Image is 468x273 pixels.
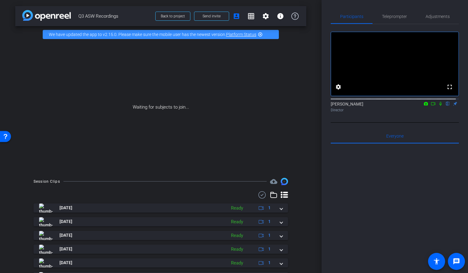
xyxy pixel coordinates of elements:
[268,205,271,211] span: 1
[268,246,271,252] span: 1
[39,217,53,226] img: thumb-nail
[59,218,72,225] span: [DATE]
[194,12,229,21] button: Send invite
[203,14,221,19] span: Send invite
[15,43,306,172] div: Waiting for subjects to join...
[155,12,190,21] button: Back to project
[277,13,284,20] mat-icon: info
[382,14,407,19] span: Teleprompter
[331,101,459,113] div: [PERSON_NAME]
[39,231,53,240] img: thumb-nail
[43,30,279,39] div: We have updated the app to v2.15.0. Please make sure the mobile user has the newest version.
[78,10,152,22] span: Q3 ASW Recordings
[39,203,53,213] img: thumb-nail
[446,83,453,91] mat-icon: fullscreen
[161,14,185,18] span: Back to project
[340,14,363,19] span: Participants
[270,178,277,185] mat-icon: cloud_upload
[34,231,288,240] mat-expansion-panel-header: thumb-nail[DATE]Ready1
[262,13,269,20] mat-icon: settings
[228,246,246,253] div: Ready
[335,83,342,91] mat-icon: settings
[39,258,53,268] img: thumb-nail
[386,134,404,138] span: Everyone
[268,218,271,225] span: 1
[228,232,246,239] div: Ready
[59,260,72,266] span: [DATE]
[426,14,450,19] span: Adjustments
[34,217,288,226] mat-expansion-panel-header: thumb-nail[DATE]Ready1
[268,232,271,239] span: 1
[331,107,459,113] div: Director
[228,205,246,212] div: Ready
[34,245,288,254] mat-expansion-panel-header: thumb-nail[DATE]Ready1
[433,258,440,265] mat-icon: accessibility
[258,32,263,37] mat-icon: highlight_off
[59,205,72,211] span: [DATE]
[226,32,256,37] a: Platform Status
[270,178,277,185] span: Destinations for your clips
[268,260,271,266] span: 1
[444,101,452,106] mat-icon: flip
[34,258,288,268] mat-expansion-panel-header: thumb-nail[DATE]Ready1
[39,245,53,254] img: thumb-nail
[59,246,72,252] span: [DATE]
[59,232,72,239] span: [DATE]
[233,13,240,20] mat-icon: account_box
[453,258,460,265] mat-icon: message
[228,260,246,267] div: Ready
[228,218,246,225] div: Ready
[281,178,288,185] img: Session clips
[34,203,288,213] mat-expansion-panel-header: thumb-nail[DATE]Ready1
[22,10,71,21] img: app-logo
[247,13,255,20] mat-icon: grid_on
[34,178,60,185] div: Session Clips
